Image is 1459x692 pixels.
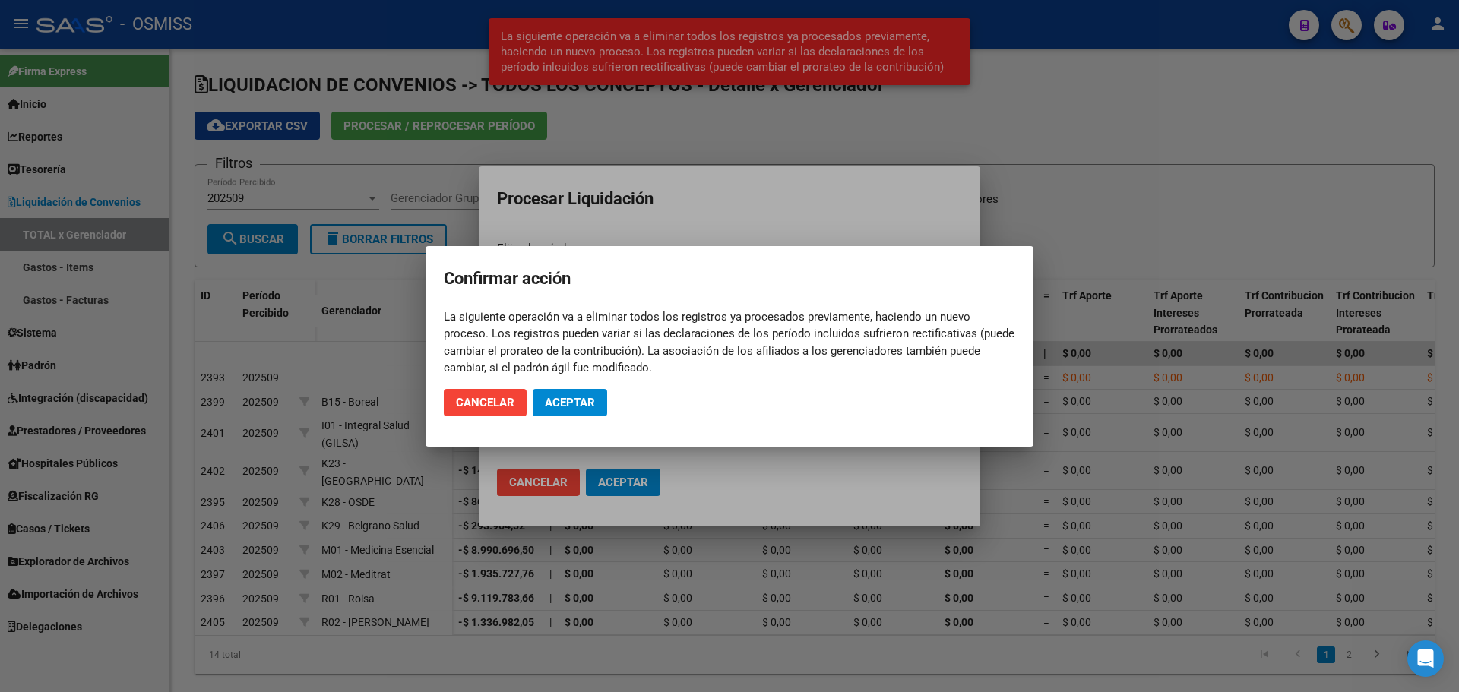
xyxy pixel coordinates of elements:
[1407,640,1444,677] div: Open Intercom Messenger
[444,389,527,416] button: Cancelar
[426,308,1033,377] mat-dialog-content: La siguiente operación va a eliminar todos los registros ya procesados previamente, haciendo un n...
[456,396,514,409] span: Cancelar
[533,389,607,416] button: Aceptar
[545,396,595,409] span: Aceptar
[444,264,1015,293] h2: Confirmar acción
